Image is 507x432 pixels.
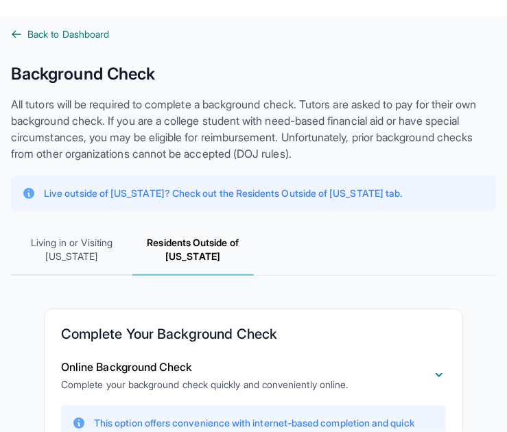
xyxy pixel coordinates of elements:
[61,360,192,374] span: Online Background Check
[11,225,496,276] nav: Tabs
[11,27,496,41] a: Back to Dashboard
[11,225,132,276] span: Living in or Visiting [US_STATE]
[132,225,254,276] span: Residents Outside of [US_STATE]
[44,187,402,200] p: Live outside of [US_STATE]? Check out the Residents Outside of [US_STATE] tab.
[61,378,348,392] p: Complete your background check quickly and conveniently online.
[61,326,446,348] h2: Complete Your Background Check
[11,63,496,85] h1: Background Check
[27,27,109,41] span: Back to Dashboard
[61,359,446,392] button: Online Background CheckComplete your background check quickly and conveniently online.
[11,96,496,162] p: All tutors will be required to complete a background check. Tutors are asked to pay for their own...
